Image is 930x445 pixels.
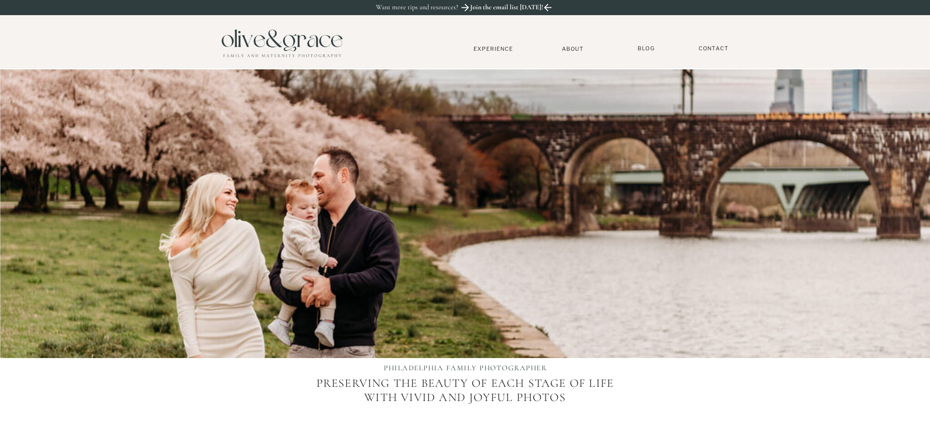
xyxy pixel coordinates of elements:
[376,3,479,12] p: Want more tips and resources?
[461,45,526,52] a: Experience
[694,45,733,52] a: Contact
[558,45,588,52] a: About
[634,45,659,52] a: BLOG
[469,3,544,14] a: Join the email list [DATE]!
[309,377,622,438] p: Preserving the beauty of each stage of life with vivid and joyful photos
[361,363,570,374] h1: PHILADELPHIA FAMILY PHOTOGRAPHER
